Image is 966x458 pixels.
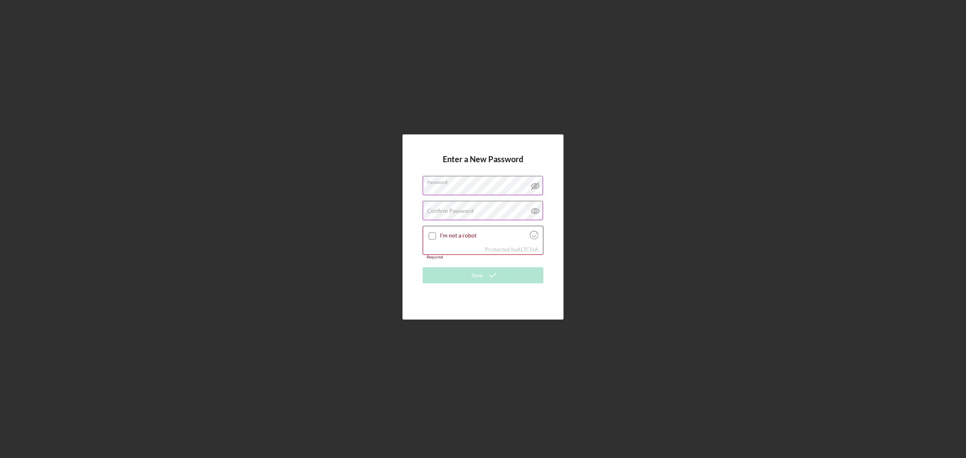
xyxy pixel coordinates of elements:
button: Save [423,267,543,283]
a: Visit Altcha.org [530,234,539,241]
a: Visit Altcha.org [517,246,539,253]
div: Save [471,267,483,283]
label: Confirm Password [427,208,474,214]
div: Required [423,255,543,260]
label: I'm not a robot [440,232,527,239]
h4: Enter a New Password [443,155,523,176]
label: Password [427,176,543,185]
div: Protected by [485,246,539,253]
